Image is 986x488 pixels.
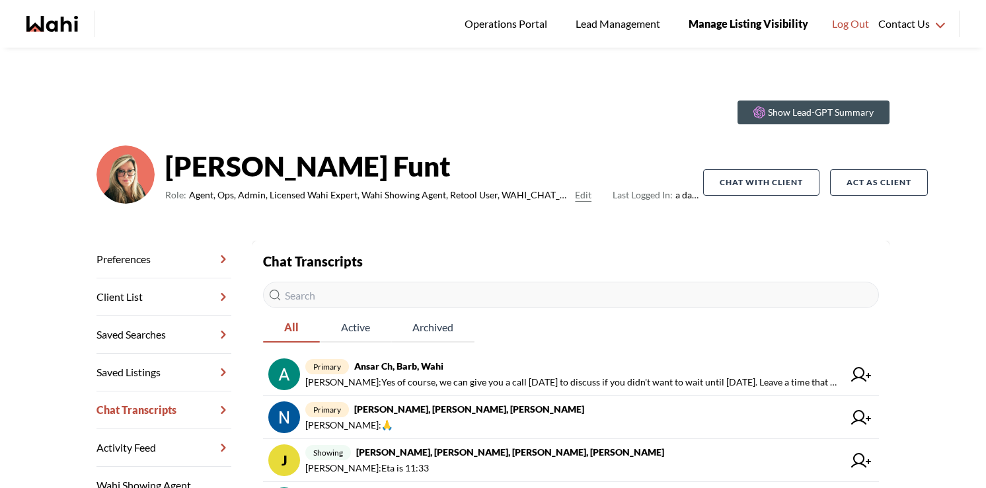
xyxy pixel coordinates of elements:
p: Show Lead-GPT Summary [768,106,874,119]
div: J [268,444,300,476]
button: Archived [391,313,474,343]
span: [PERSON_NAME] : Eta is 11:33 [305,460,429,476]
a: Wahi homepage [26,16,78,32]
span: a day ago [613,187,703,203]
a: primaryAnsar Ch, Barb, Wahi[PERSON_NAME]:Yes of course, we can give you a call [DATE] to discuss ... [263,353,879,396]
span: All [263,313,320,341]
img: ef0591e0ebeb142b.png [96,145,155,204]
span: primary [305,402,349,417]
span: Active [320,313,391,341]
span: Agent, Ops, Admin, Licensed Wahi Expert, Wahi Showing Agent, Retool User, WAHI_CHAT_MODERATOR [189,187,570,203]
span: [PERSON_NAME] : 🙏 [305,417,393,433]
a: Saved Listings [96,354,231,391]
a: Client List [96,278,231,316]
span: primary [305,359,349,374]
a: Chat Transcripts [96,391,231,429]
a: Activity Feed [96,429,231,467]
img: chat avatar [268,358,300,390]
strong: [PERSON_NAME], [PERSON_NAME], [PERSON_NAME], [PERSON_NAME] [356,446,664,458]
a: Jshowing[PERSON_NAME], [PERSON_NAME], [PERSON_NAME], [PERSON_NAME][PERSON_NAME]:Eta is 11:33 [263,439,879,482]
span: Lead Management [576,15,665,32]
a: Preferences [96,241,231,278]
strong: Ansar Ch, Barb, Wahi [354,360,443,372]
a: Saved Searches [96,316,231,354]
button: All [263,313,320,343]
button: Show Lead-GPT Summary [738,101,890,124]
input: Search [263,282,879,308]
span: Archived [391,313,474,341]
img: chat avatar [268,401,300,433]
strong: Chat Transcripts [263,253,363,269]
span: Operations Portal [465,15,552,32]
button: Active [320,313,391,343]
button: Chat with client [703,169,819,196]
span: Manage Listing Visibility [689,15,808,32]
span: Role: [165,187,186,203]
button: Edit [575,187,591,203]
button: Act as Client [830,169,928,196]
strong: [PERSON_NAME], [PERSON_NAME], [PERSON_NAME] [354,403,584,415]
a: primary[PERSON_NAME], [PERSON_NAME], [PERSON_NAME][PERSON_NAME]:🙏 [263,396,879,439]
span: Last Logged In: [613,189,673,200]
strong: [PERSON_NAME] Funt [165,146,703,186]
span: showing [305,445,351,460]
span: [PERSON_NAME] : Yes of course, we can give you a call [DATE] to discuss if you didn't want to wai... [305,374,843,390]
span: Log Out [832,15,869,32]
